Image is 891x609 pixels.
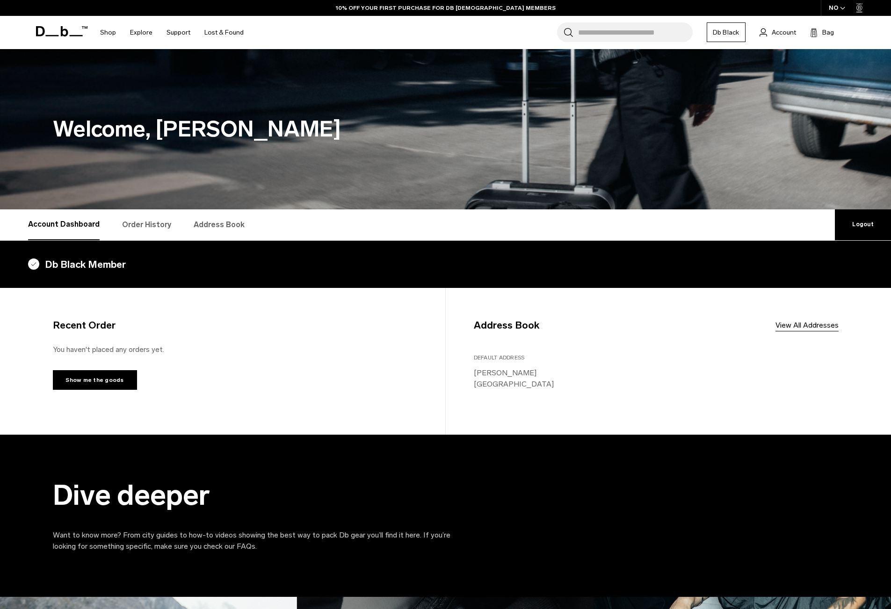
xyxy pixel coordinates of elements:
[53,113,839,146] h1: Welcome, [PERSON_NAME]
[122,209,171,240] a: Order History
[810,27,834,38] button: Bag
[204,16,244,49] a: Lost & Found
[53,318,116,333] h4: Recent Order
[772,28,796,37] span: Account
[53,344,417,355] p: You haven't placed any orders yet.
[53,370,137,390] a: Show me the goods
[28,209,100,240] a: Account Dashboard
[336,4,556,12] a: 10% OFF YOUR FIRST PURCHASE FOR DB [DEMOGRAPHIC_DATA] MEMBERS
[167,16,190,49] a: Support
[100,16,116,49] a: Shop
[775,320,839,331] a: View All Addresses
[53,530,474,552] p: Want to know more? From city guides to how-to videos showing the best way to pack Db gear you’ll ...
[760,27,796,38] a: Account
[130,16,152,49] a: Explore
[194,209,245,240] a: Address Book
[93,16,251,49] nav: Main Navigation
[28,257,863,272] h4: Db Black Member
[474,367,839,390] p: [PERSON_NAME] [GEOGRAPHIC_DATA]
[822,28,834,37] span: Bag
[835,209,891,240] a: Logout
[474,354,525,361] span: Default Address
[53,480,474,511] div: Dive deeper
[474,318,539,333] h4: Address Book
[707,22,746,42] a: Db Black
